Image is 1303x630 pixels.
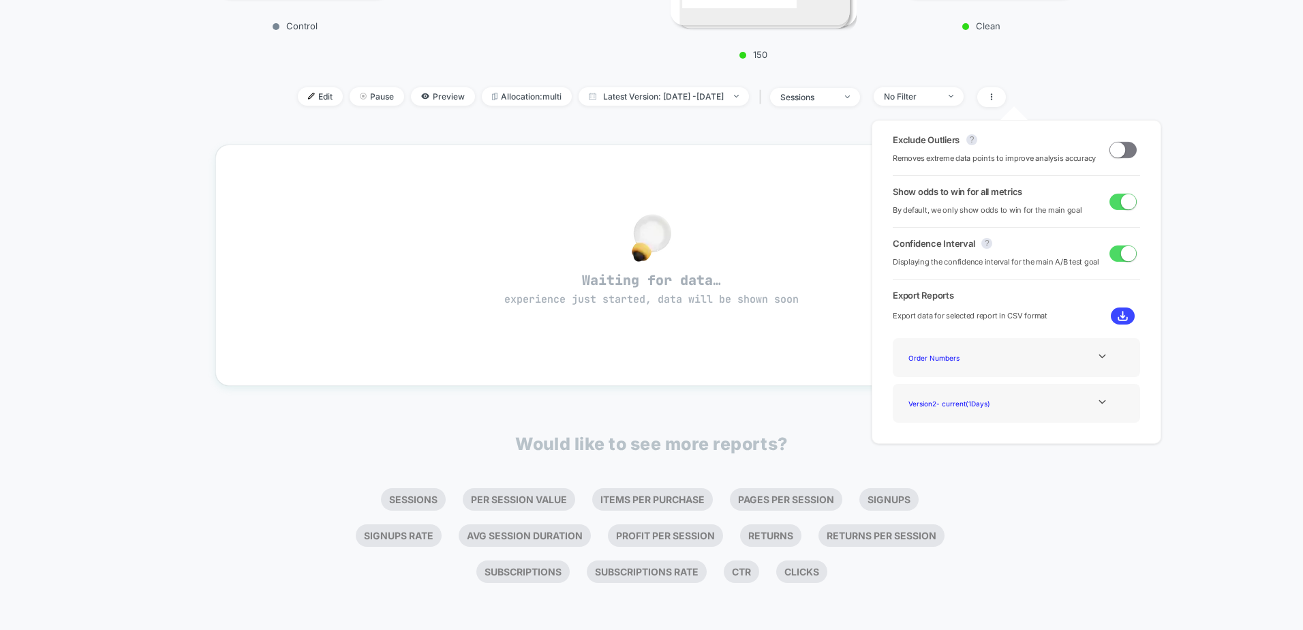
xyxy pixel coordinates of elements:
[411,87,475,106] span: Preview
[592,488,713,511] li: Items Per Purchase
[476,560,570,583] li: Subscriptions
[780,92,835,102] div: sessions
[504,292,799,306] span: experience just started, data will be shown soon
[756,87,770,107] span: |
[893,186,1022,197] span: Show odds to win for all metrics
[981,238,992,249] button: ?
[884,91,938,102] div: No Filter
[608,524,723,547] li: Profit Per Session
[515,434,788,454] p: Would like to see more reports?
[492,93,497,100] img: rebalance
[740,524,801,547] li: Returns
[463,488,575,511] li: Per Session Value
[893,310,1047,322] span: Export data for selected report in CSV format
[589,93,596,100] img: calendar
[776,560,827,583] li: Clicks
[893,290,1140,301] span: Export Reports
[209,20,381,31] p: Control
[579,87,749,106] span: Latest Version: [DATE] - [DATE]
[724,560,759,583] li: Ctr
[845,95,850,98] img: end
[949,95,953,97] img: end
[298,87,343,106] span: Edit
[308,93,315,100] img: edit
[381,488,446,511] li: Sessions
[893,238,975,249] span: Confidence Interval
[482,87,572,106] span: Allocation: multi
[893,256,1099,269] span: Displaying the confidence interval for the main A/B test goal
[903,348,1012,367] div: Order Numbers
[360,93,367,100] img: end
[734,95,739,97] img: end
[587,560,707,583] li: Subscriptions Rate
[893,134,960,145] span: Exclude Outliers
[632,214,671,262] img: no_data
[966,134,977,145] button: ?
[730,488,842,511] li: Pages Per Session
[893,152,1096,165] span: Removes extreme data points to improve analysis accuracy
[1118,311,1128,321] img: download
[240,271,1063,307] span: Waiting for data…
[893,204,1082,217] span: By default, we only show odds to win for the main goal
[350,87,404,106] span: Pause
[903,394,1012,412] div: Version 2 - current ( 1 Days)
[664,49,843,60] p: 150
[859,488,919,511] li: Signups
[459,524,591,547] li: Avg Session Duration
[356,524,442,547] li: Signups Rate
[818,524,945,547] li: Returns Per Session
[895,20,1067,31] p: Clean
